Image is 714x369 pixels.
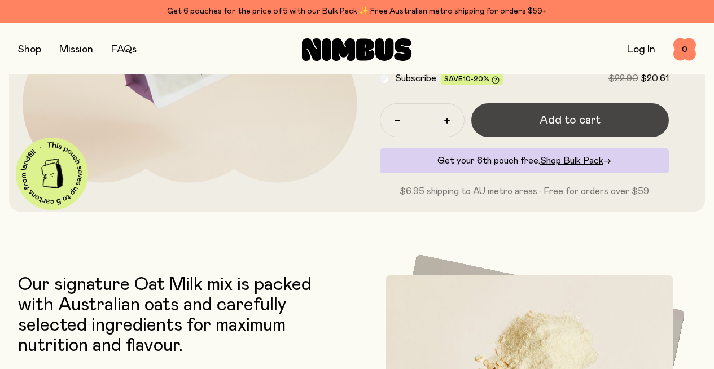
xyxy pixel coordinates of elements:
[540,156,603,165] span: Shop Bulk Pack
[18,275,352,356] p: Our signature Oat Milk mix is packed with Australian oats and carefully selected ingredients for ...
[463,76,489,82] span: 10-20%
[641,74,669,83] span: $20.61
[380,184,669,198] p: $6.95 shipping to AU metro areas · Free for orders over $59
[395,74,436,83] span: Subscribe
[18,5,696,18] div: Get 6 pouches for the price of 5 with our Bulk Pack ✨ Free Australian metro shipping for orders $59+
[627,45,655,55] a: Log In
[540,112,601,128] span: Add to cart
[608,74,638,83] span: $22.90
[471,103,669,137] button: Add to cart
[380,148,669,173] div: Get your 6th pouch free.
[111,45,137,55] a: FAQs
[673,38,696,61] button: 0
[444,76,500,84] span: Save
[59,45,93,55] a: Mission
[540,156,611,165] a: Shop Bulk Pack→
